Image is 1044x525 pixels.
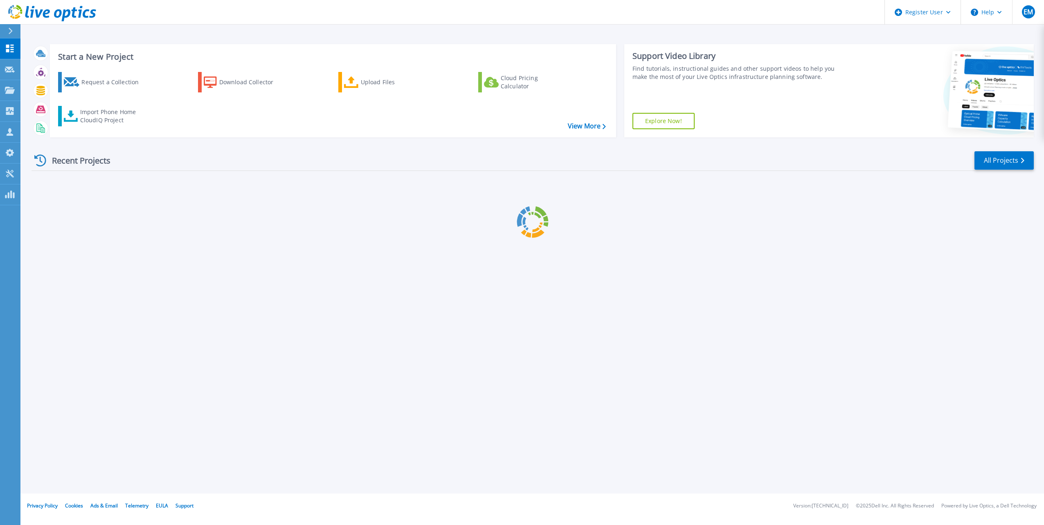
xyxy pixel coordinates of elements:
span: EM [1024,9,1033,15]
a: Upload Files [338,72,430,92]
a: Cloud Pricing Calculator [478,72,569,92]
div: Recent Projects [32,150,122,171]
li: Powered by Live Optics, a Dell Technology [941,503,1037,509]
li: © 2025 Dell Inc. All Rights Reserved [856,503,934,509]
a: All Projects [974,151,1034,170]
a: View More [568,122,606,130]
a: Support [175,502,193,509]
a: Privacy Policy [27,502,58,509]
div: Import Phone Home CloudIQ Project [80,108,144,124]
a: Request a Collection [58,72,149,92]
a: Cookies [65,502,83,509]
a: Explore Now! [632,113,695,129]
div: Support Video Library [632,51,844,61]
li: Version: [TECHNICAL_ID] [793,503,848,509]
div: Request a Collection [81,74,147,90]
div: Cloud Pricing Calculator [501,74,566,90]
div: Download Collector [219,74,285,90]
h3: Start a New Project [58,52,605,61]
a: Ads & Email [90,502,118,509]
div: Find tutorials, instructional guides and other support videos to help you make the most of your L... [632,65,844,81]
a: Download Collector [198,72,289,92]
a: EULA [156,502,168,509]
div: Upload Files [361,74,426,90]
a: Telemetry [125,502,148,509]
